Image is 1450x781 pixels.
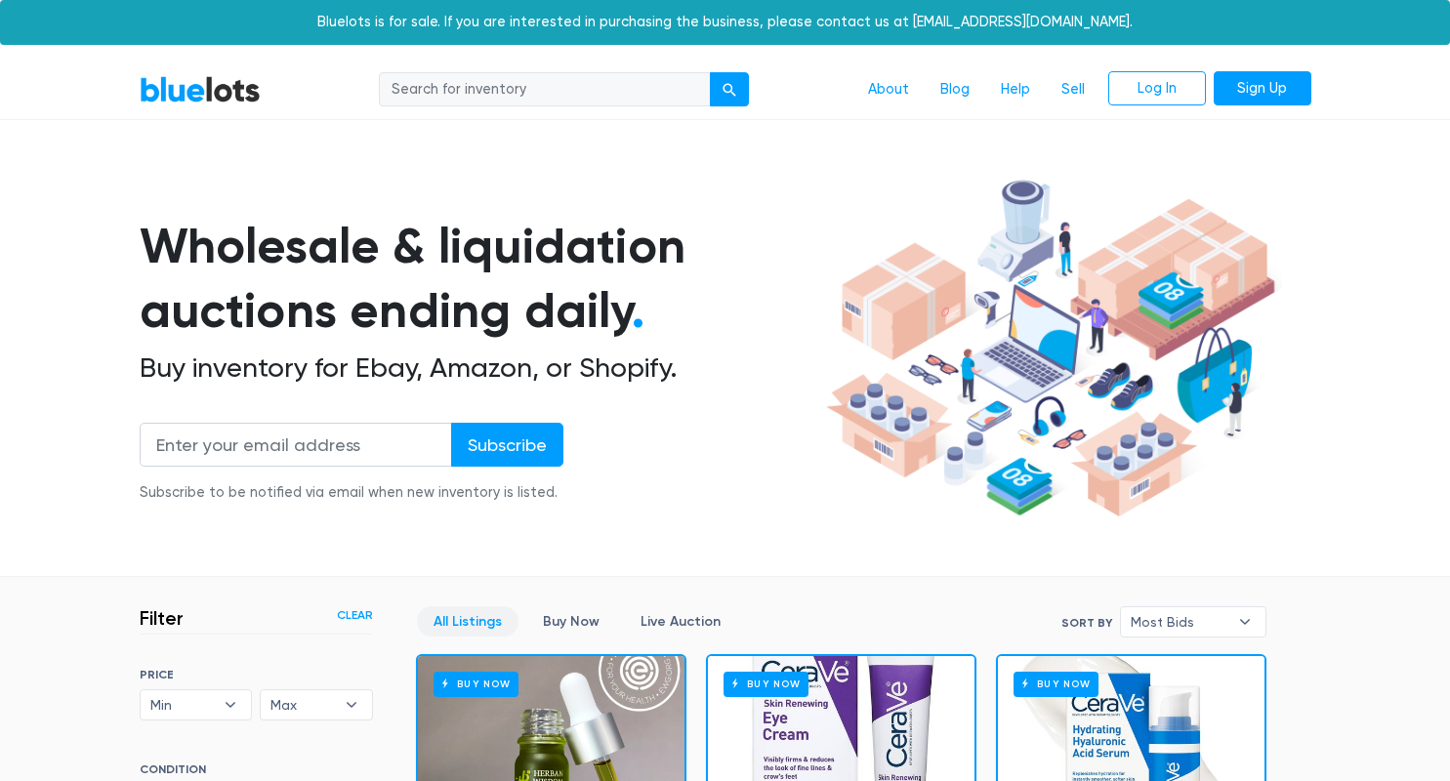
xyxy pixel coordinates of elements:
[140,606,184,630] h3: Filter
[526,606,616,637] a: Buy Now
[1108,71,1206,106] a: Log In
[925,71,985,108] a: Blog
[1014,672,1098,696] h6: Buy Now
[1224,607,1265,637] b: ▾
[1214,71,1311,106] a: Sign Up
[434,672,518,696] h6: Buy Now
[985,71,1046,108] a: Help
[624,606,737,637] a: Live Auction
[150,690,215,719] span: Min
[270,690,335,719] span: Max
[140,351,819,385] h2: Buy inventory for Ebay, Amazon, or Shopify.
[140,668,373,681] h6: PRICE
[210,690,251,719] b: ▾
[451,423,563,467] input: Subscribe
[140,423,452,467] input: Enter your email address
[417,606,518,637] a: All Listings
[1061,614,1112,632] label: Sort By
[331,690,372,719] b: ▾
[337,606,373,624] a: Clear
[724,672,808,696] h6: Buy Now
[819,171,1282,526] img: hero-ee84e7d0318cb26816c560f6b4441b76977f77a177738b4e94f68c95b2b83dbb.png
[140,75,261,103] a: BlueLots
[140,482,563,504] div: Subscribe to be notified via email when new inventory is listed.
[140,214,819,344] h1: Wholesale & liquidation auctions ending daily
[379,72,711,107] input: Search for inventory
[852,71,925,108] a: About
[632,281,644,340] span: .
[1131,607,1228,637] span: Most Bids
[1046,71,1100,108] a: Sell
